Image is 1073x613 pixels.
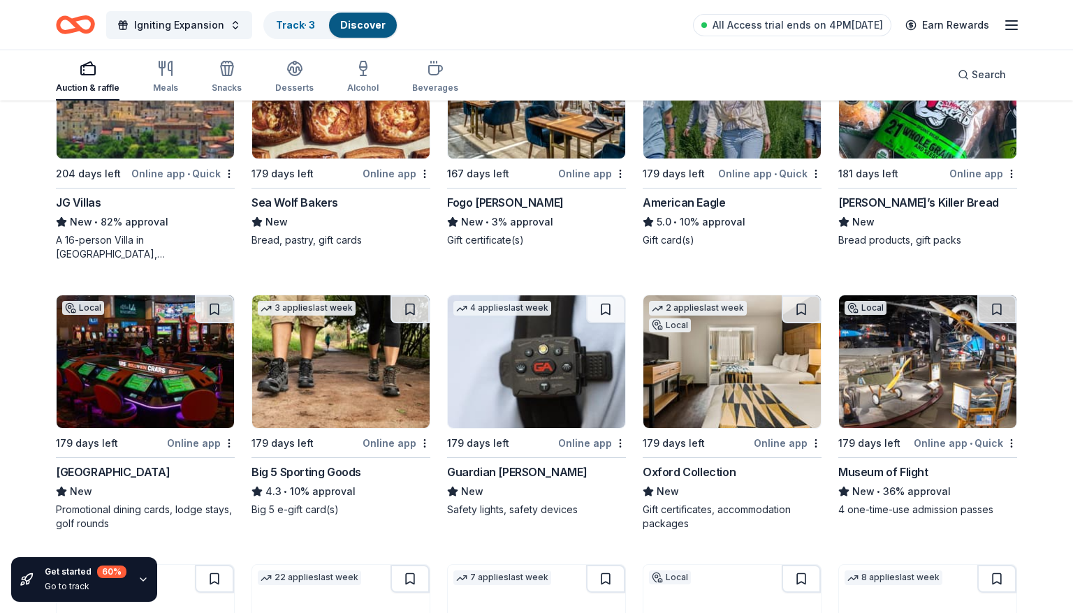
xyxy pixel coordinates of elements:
span: All Access trial ends on 4PM[DATE] [713,17,883,34]
a: Discover [340,19,386,31]
button: Igniting Expansion [106,11,252,39]
span: New [70,483,92,500]
div: Go to track [45,581,126,592]
a: Image for Big 5 Sporting Goods3 applieslast week179 days leftOnline appBig 5 Sporting Goods4.3•10... [251,295,430,517]
div: Gift certificate(s) [447,233,626,247]
div: 7 applies last week [453,570,551,585]
span: 4.3 [265,483,282,500]
div: 8 applies last week [845,570,942,585]
a: Image for Guardian Angel Device4 applieslast week179 days leftOnline appGuardian [PERSON_NAME]New... [447,295,626,517]
div: [PERSON_NAME]’s Killer Bread [838,194,999,211]
div: 167 days left [447,165,509,182]
img: Image for Museum of Flight [839,295,1016,428]
div: 10% approval [643,214,822,230]
div: 22 applies last week [258,570,361,585]
button: Snacks [212,54,242,101]
a: All Access trial ends on 4PM[DATE] [693,14,891,36]
div: JG Villas [56,194,101,211]
button: Search [947,61,1017,89]
div: Online app [754,434,822,452]
div: Bread, pastry, gift cards [251,233,430,247]
div: Online app Quick [914,434,1017,452]
img: Image for Swinomish Casino & Lodge [57,295,234,428]
span: • [970,438,972,449]
div: Sea Wolf Bakers [251,194,338,211]
div: 179 days left [838,435,900,452]
div: [GEOGRAPHIC_DATA] [56,464,170,480]
span: 5.0 [657,214,671,230]
div: 181 days left [838,165,898,182]
a: Image for American Eagle7 applieslast week179 days leftOnline app•QuickAmerican Eagle5.0•10% appr... [643,25,822,247]
a: Home [56,8,95,41]
img: Image for Big 5 Sporting Goods [252,295,430,428]
div: 179 days left [251,435,314,452]
button: Desserts [275,54,314,101]
div: Local [649,570,691,584]
div: 179 days left [251,165,314,182]
div: Online app [363,434,430,452]
div: Online app [558,165,626,182]
button: Auction & raffle [56,54,119,101]
div: Local [649,318,691,332]
div: Snacks [212,82,242,94]
div: Big 5 Sporting Goods [251,464,361,480]
div: 82% approval [56,214,235,230]
span: • [187,168,190,179]
a: Image for Sea Wolf BakersLocal179 days leftOnline appSea Wolf BakersNewBread, pastry, gift cards [251,25,430,247]
span: New [70,214,92,230]
div: 36% approval [838,483,1017,500]
a: Image for Fogo de Chao4 applieslast week167 days leftOnline appFogo [PERSON_NAME]New•3% approvalG... [447,25,626,247]
span: New [852,214,875,230]
a: Image for Swinomish Casino & Lodge Local179 days leftOnline app[GEOGRAPHIC_DATA]NewPromotional di... [56,295,235,531]
div: Online app Quick [131,165,235,182]
div: 60 % [97,566,126,578]
div: A 16-person Villa in [GEOGRAPHIC_DATA], [GEOGRAPHIC_DATA], [GEOGRAPHIC_DATA] for 7days/6nights (R... [56,233,235,261]
button: Meals [153,54,178,101]
a: Image for JG Villas1 applylast week204 days leftOnline app•QuickJG VillasNew•82% approvalA 16-per... [56,25,235,261]
button: Beverages [412,54,458,101]
div: 2 applies last week [649,301,747,316]
div: Museum of Flight [838,464,928,480]
button: Track· 3Discover [263,11,398,39]
div: Guardian [PERSON_NAME] [447,464,587,480]
div: Fogo [PERSON_NAME] [447,194,564,211]
div: Online app [363,165,430,182]
div: Oxford Collection [643,464,736,480]
div: Auction & raffle [56,82,119,94]
div: Alcohol [347,82,379,94]
span: New [657,483,679,500]
div: Local [62,301,104,315]
div: Big 5 e-gift card(s) [251,503,430,517]
span: • [486,216,489,228]
a: Image for Oxford Collection2 applieslast weekLocal179 days leftOnline appOxford CollectionNewGift... [643,295,822,531]
span: New [265,214,288,230]
span: New [461,483,483,500]
div: Online app [167,434,235,452]
div: 3 applies last week [258,301,356,316]
a: Image for Dave’s Killer BreadLocal181 days leftOnline app[PERSON_NAME]’s Killer BreadNewBread pro... [838,25,1017,247]
div: Promotional dining cards, lodge stays, golf rounds [56,503,235,531]
div: American Eagle [643,194,725,211]
a: Image for Museum of FlightLocal179 days leftOnline app•QuickMuseum of FlightNew•36% approval4 one... [838,295,1017,517]
div: Local [845,301,886,315]
button: Alcohol [347,54,379,101]
div: 204 days left [56,165,121,182]
span: • [284,486,287,497]
div: 179 days left [643,165,705,182]
div: Gift card(s) [643,233,822,247]
span: • [877,486,880,497]
a: Earn Rewards [897,13,998,38]
div: Beverages [412,82,458,94]
div: Get started [45,566,126,578]
span: • [673,216,677,228]
div: 4 applies last week [453,301,551,316]
div: Safety lights, safety devices [447,503,626,517]
span: • [774,168,777,179]
div: 179 days left [447,435,509,452]
div: 179 days left [56,435,118,452]
div: Gift certificates, accommodation packages [643,503,822,531]
div: 3% approval [447,214,626,230]
div: Meals [153,82,178,94]
span: Igniting Expansion [134,17,224,34]
div: Desserts [275,82,314,94]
